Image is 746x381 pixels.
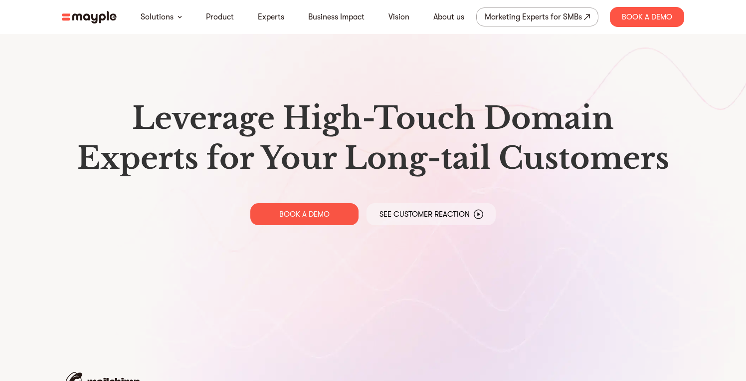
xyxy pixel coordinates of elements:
[206,11,234,23] a: Product
[141,11,174,23] a: Solutions
[388,11,409,23] a: Vision
[62,11,117,23] img: mayple-logo
[308,11,365,23] a: Business Impact
[279,209,330,219] p: BOOK A DEMO
[433,11,464,23] a: About us
[258,11,284,23] a: Experts
[610,7,684,27] div: Book A Demo
[367,203,496,225] a: See Customer Reaction
[70,98,676,178] h1: Leverage High-Touch Domain Experts for Your Long-tail Customers
[476,7,598,26] a: Marketing Experts for SMBs
[485,10,582,24] div: Marketing Experts for SMBs
[379,209,470,219] p: See Customer Reaction
[250,203,359,225] a: BOOK A DEMO
[178,15,182,18] img: arrow-down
